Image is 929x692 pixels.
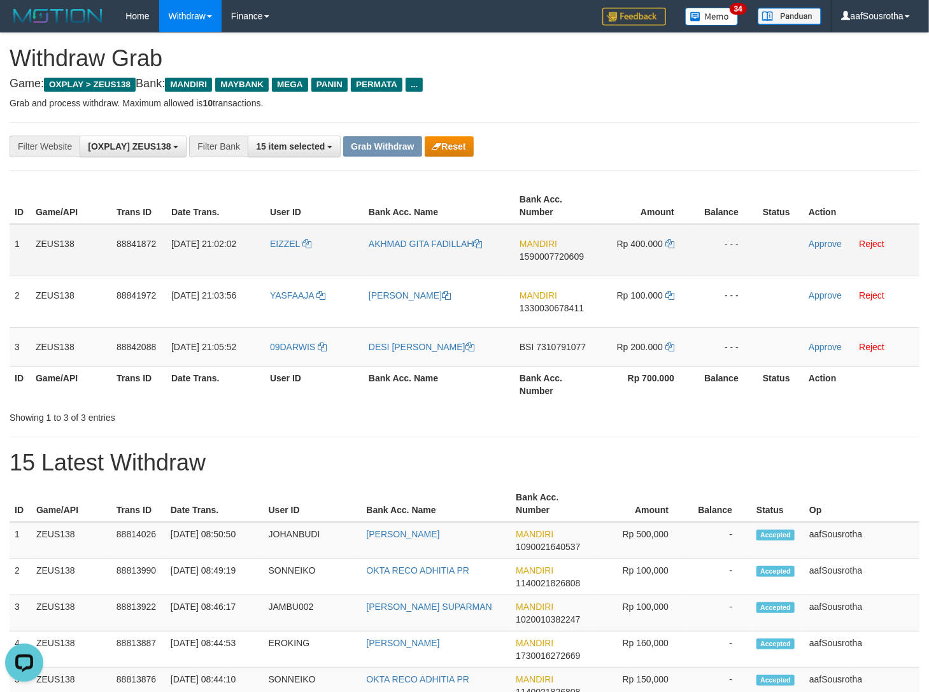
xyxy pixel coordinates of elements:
div: Showing 1 to 3 of 3 entries [10,406,378,424]
th: Balance [693,366,758,402]
span: PANIN [311,78,348,92]
td: Rp 100,000 [592,559,688,595]
td: - [688,595,751,632]
a: [PERSON_NAME] [369,290,451,300]
th: Amount [592,486,688,522]
th: ID [10,366,31,402]
td: 1 [10,224,31,276]
th: Status [758,366,804,402]
span: Accepted [756,602,795,613]
td: SONNEIKO [264,559,362,595]
span: Copy 1730016272669 to clipboard [516,651,580,661]
th: Date Trans. [166,486,264,522]
h1: 15 Latest Withdraw [10,450,919,476]
th: User ID [265,366,364,402]
td: [DATE] 08:49:19 [166,559,264,595]
span: [DATE] 21:02:02 [171,239,236,249]
th: Bank Acc. Number [514,366,597,402]
td: ZEUS138 [31,276,111,327]
span: YASFAAJA [270,290,314,300]
span: BSI [520,342,534,352]
td: 2 [10,276,31,327]
th: Date Trans. [166,366,265,402]
p: Grab and process withdraw. Maximum allowed is transactions. [10,97,919,109]
th: Op [804,486,919,522]
h4: Game: Bank: [10,78,919,90]
a: Reject [859,239,884,249]
th: Action [804,188,919,224]
th: Bank Acc. Number [514,188,597,224]
td: - [688,559,751,595]
th: Balance [693,188,758,224]
span: EIZZEL [270,239,300,249]
a: Approve [809,290,842,300]
a: [PERSON_NAME] [367,529,440,539]
td: - - - [693,276,758,327]
span: Copy 1140021826808 to clipboard [516,578,580,588]
td: ZEUS138 [31,224,111,276]
img: Feedback.jpg [602,8,666,25]
th: Amount [597,188,693,224]
th: Status [751,486,804,522]
td: 2 [10,559,31,595]
a: Copy 200000 to clipboard [665,342,674,352]
span: MANDIRI [516,674,553,684]
span: Accepted [756,639,795,649]
th: User ID [264,486,362,522]
td: Rp 100,000 [592,595,688,632]
span: ... [406,78,423,92]
td: JOHANBUDI [264,522,362,559]
span: MAYBANK [215,78,269,92]
td: ZEUS138 [31,595,111,632]
td: Rp 160,000 [592,632,688,668]
h1: Withdraw Grab [10,46,919,71]
a: AKHMAD GITA FADILLAH [369,239,483,249]
span: 15 item selected [256,141,325,152]
span: OXPLAY > ZEUS138 [44,78,136,92]
td: 88814026 [111,522,166,559]
td: 3 [10,327,31,366]
th: Trans ID [111,188,166,224]
span: [DATE] 21:05:52 [171,342,236,352]
td: 4 [10,632,31,668]
td: 88813887 [111,632,166,668]
span: PERMATA [351,78,402,92]
td: [DATE] 08:44:53 [166,632,264,668]
button: 15 item selected [248,136,341,157]
a: Reject [859,290,884,300]
button: [OXPLAY] ZEUS138 [80,136,187,157]
a: 09DARWIS [270,342,327,352]
th: Game/API [31,366,111,402]
th: Bank Acc. Number [511,486,592,522]
button: Grab Withdraw [343,136,422,157]
span: Accepted [756,566,795,577]
a: Copy 100000 to clipboard [665,290,674,300]
th: ID [10,188,31,224]
td: [DATE] 08:46:17 [166,595,264,632]
button: Open LiveChat chat widget [5,5,43,43]
span: MANDIRI [516,638,553,648]
th: User ID [265,188,364,224]
th: Bank Acc. Name [362,486,511,522]
span: Copy 1020010382247 to clipboard [516,614,580,625]
div: Filter Website [10,136,80,157]
span: 88841972 [117,290,156,300]
td: [DATE] 08:50:50 [166,522,264,559]
span: Accepted [756,675,795,686]
td: JAMBU002 [264,595,362,632]
th: Rp 700.000 [597,366,693,402]
span: MANDIRI [516,529,553,539]
a: EIZZEL [270,239,311,249]
td: - - - [693,327,758,366]
th: Status [758,188,804,224]
a: Approve [809,342,842,352]
button: Reset [425,136,474,157]
span: Accepted [756,530,795,540]
span: MANDIRI [516,565,553,575]
span: MANDIRI [516,602,553,612]
span: Copy 1590007720609 to clipboard [520,251,584,262]
span: 09DARWIS [270,342,315,352]
th: Game/API [31,188,111,224]
th: Trans ID [111,366,166,402]
td: - [688,632,751,668]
